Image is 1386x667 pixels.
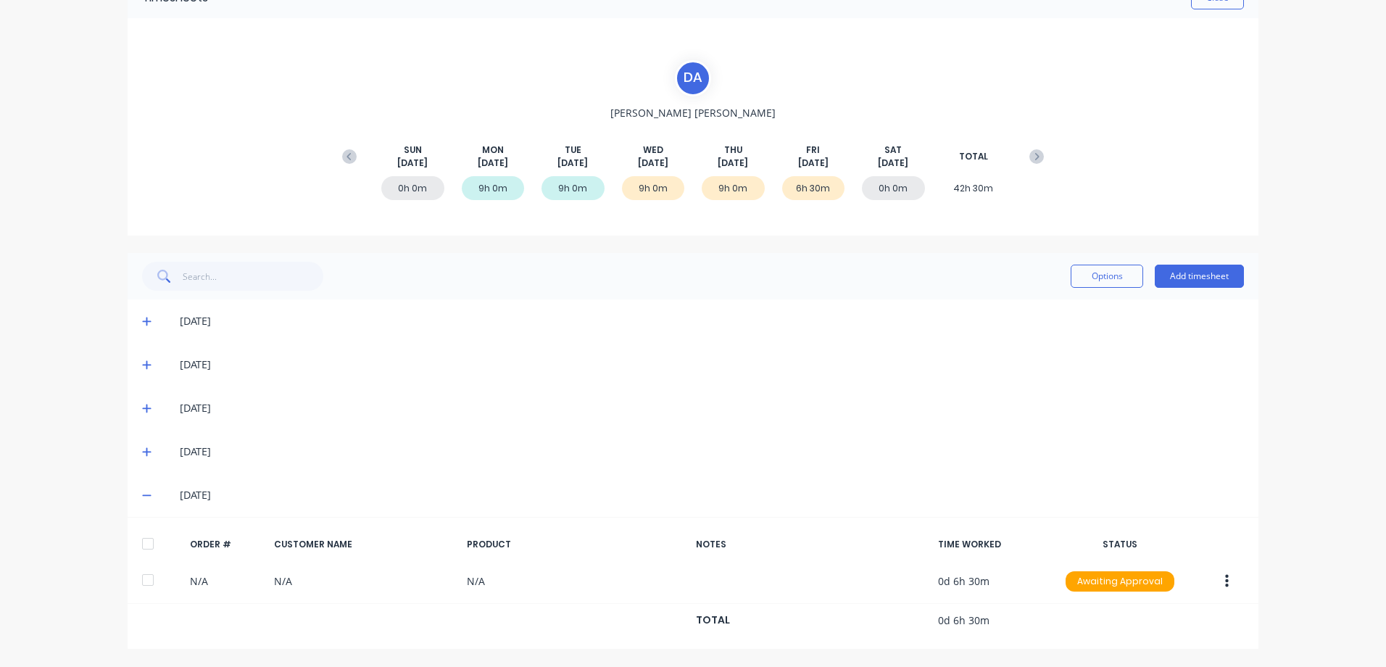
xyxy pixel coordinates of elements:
[959,150,988,163] span: TOTAL
[565,144,581,157] span: TUE
[1066,571,1174,592] div: Awaiting Approval
[702,176,765,200] div: 9h 0m
[1071,265,1143,288] button: Options
[462,176,525,200] div: 9h 0m
[180,313,1244,329] div: [DATE]
[675,60,711,96] div: D A
[180,400,1244,416] div: [DATE]
[397,157,428,170] span: [DATE]
[1058,538,1182,551] div: STATUS
[622,176,685,200] div: 9h 0m
[610,105,776,120] span: [PERSON_NAME] [PERSON_NAME]
[806,144,820,157] span: FRI
[180,487,1244,503] div: [DATE]
[541,176,605,200] div: 9h 0m
[381,176,444,200] div: 0h 0m
[878,157,908,170] span: [DATE]
[938,538,1047,551] div: TIME WORKED
[638,157,668,170] span: [DATE]
[183,262,324,291] input: Search...
[862,176,925,200] div: 0h 0m
[724,144,742,157] span: THU
[478,157,508,170] span: [DATE]
[482,144,504,157] span: MON
[782,176,845,200] div: 6h 30m
[1065,571,1175,592] button: Awaiting Approval
[557,157,588,170] span: [DATE]
[404,144,422,157] span: SUN
[190,538,262,551] div: ORDER #
[180,357,1244,373] div: [DATE]
[1155,265,1244,288] button: Add timesheet
[274,538,455,551] div: CUSTOMER NAME
[467,538,684,551] div: PRODUCT
[643,144,663,157] span: WED
[718,157,748,170] span: [DATE]
[180,444,1244,460] div: [DATE]
[798,157,829,170] span: [DATE]
[696,538,926,551] div: NOTES
[942,176,1005,200] div: 42h 30m
[884,144,902,157] span: SAT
